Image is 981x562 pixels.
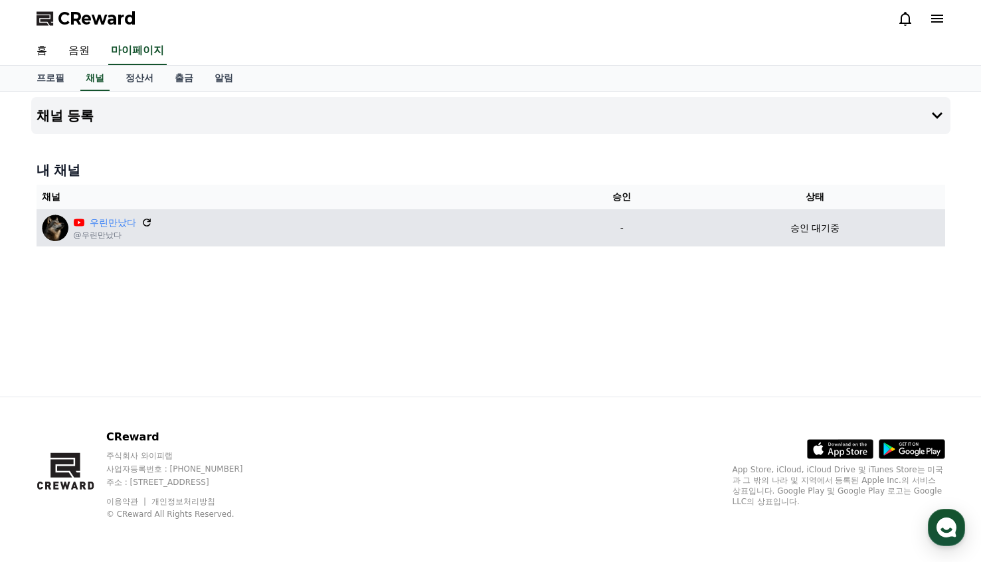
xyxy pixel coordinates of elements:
[90,216,136,230] a: 우린만났다
[31,97,950,134] button: 채널 등록
[74,230,152,240] p: @우린만났다
[26,66,75,91] a: 프로필
[205,441,221,452] span: 설정
[204,66,244,91] a: 알림
[37,108,94,123] h4: 채널 등록
[106,509,268,519] p: © CReward All Rights Reserved.
[26,37,58,65] a: 홈
[115,66,164,91] a: 정산서
[88,421,171,454] a: 대화
[171,421,255,454] a: 설정
[122,442,137,452] span: 대화
[108,37,167,65] a: 마이페이지
[106,497,148,506] a: 이용약관
[106,450,268,461] p: 주식회사 와이피랩
[42,441,50,452] span: 홈
[37,8,136,29] a: CReward
[106,429,268,445] p: CReward
[4,421,88,454] a: 홈
[58,37,100,65] a: 음원
[58,8,136,29] span: CReward
[733,464,945,507] p: App Store, iCloud, iCloud Drive 및 iTunes Store는 미국과 그 밖의 나라 및 지역에서 등록된 Apple Inc.의 서비스 상표입니다. Goo...
[685,185,944,209] th: 상태
[164,66,204,91] a: 출금
[42,215,68,241] img: 우린만났다
[790,221,840,235] p: 승인 대기중
[37,161,945,179] h4: 내 채널
[559,185,685,209] th: 승인
[106,464,268,474] p: 사업자등록번호 : [PHONE_NUMBER]
[106,477,268,488] p: 주소 : [STREET_ADDRESS]
[151,497,215,506] a: 개인정보처리방침
[37,185,559,209] th: 채널
[564,221,679,235] p: -
[80,66,110,91] a: 채널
